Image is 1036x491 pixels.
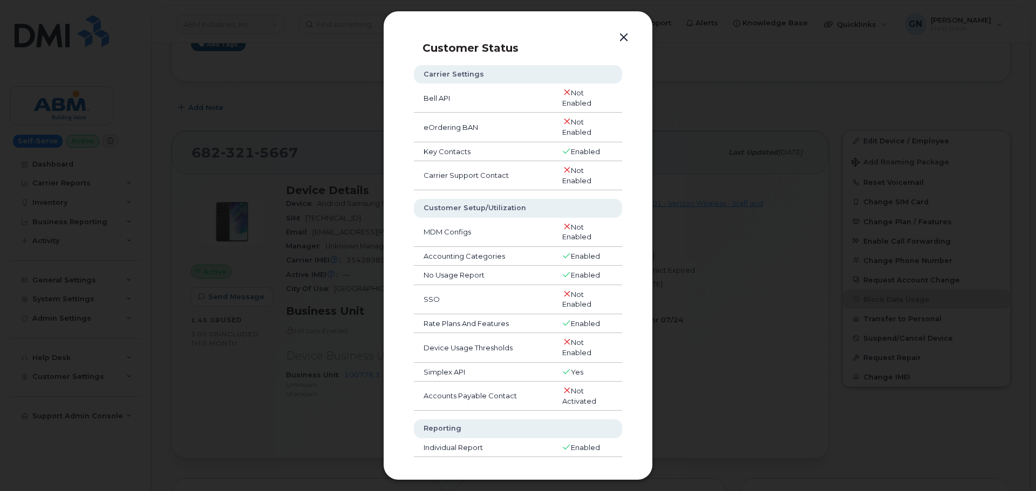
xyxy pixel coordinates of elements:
[414,438,553,458] td: Individual Report
[414,285,553,314] td: SSO
[571,319,600,328] span: Enabled
[414,84,553,113] td: Bell API
[422,42,633,54] p: Customer Status
[414,419,622,438] th: Reporting
[414,363,553,382] td: Simplex API
[571,147,600,156] span: Enabled
[562,386,596,405] span: Not Activated
[414,142,553,162] td: Key Contacts
[414,247,553,266] td: Accounting Categories
[414,333,553,362] td: Device Usage Thresholds
[414,218,553,247] td: MDM Configs
[414,113,553,142] td: eOrdering BAN
[414,457,553,476] td: Accounting Report
[562,166,591,185] span: Not Enabled
[414,314,553,334] td: Rate Plans And Features
[414,382,553,411] td: Accounts Payable Contact
[571,368,583,376] span: Yes
[562,117,591,136] span: Not Enabled
[571,271,600,279] span: Enabled
[414,199,622,217] th: Customer Setup/Utilization
[414,266,553,285] td: No Usage Report
[414,161,553,190] td: Carrier Support Contact
[562,338,591,357] span: Not Enabled
[571,443,600,452] span: Enabled
[562,223,591,241] span: Not Enabled
[414,65,622,84] th: Carrier Settings
[562,290,591,309] span: Not Enabled
[571,252,600,260] span: Enabled
[562,88,591,107] span: Not Enabled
